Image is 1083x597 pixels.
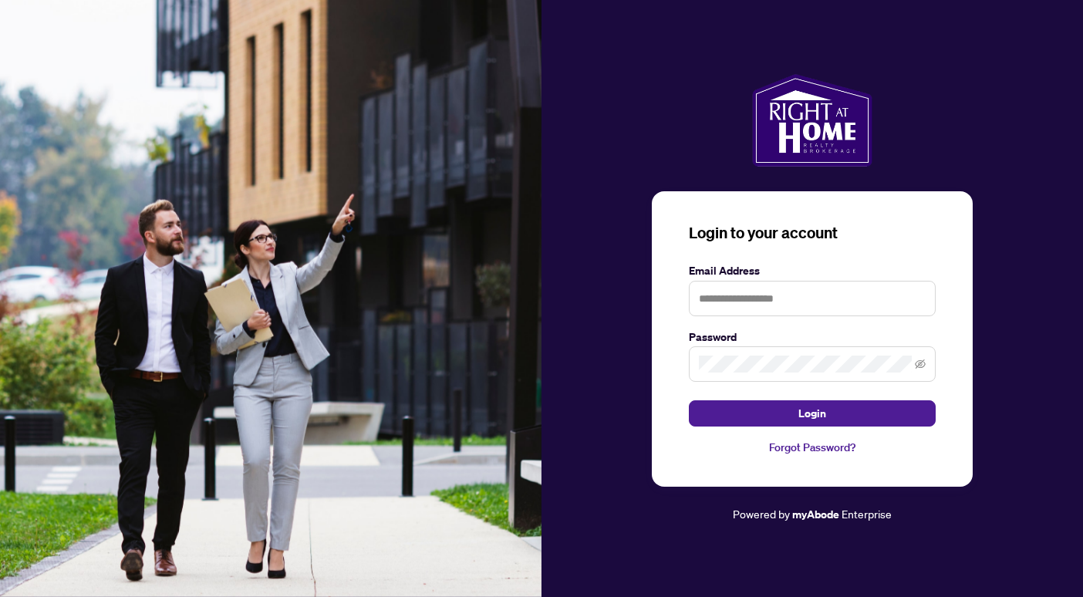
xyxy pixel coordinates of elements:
a: Forgot Password? [689,439,936,456]
span: Enterprise [842,507,892,521]
span: eye-invisible [915,359,926,369]
h3: Login to your account [689,222,936,244]
label: Email Address [689,262,936,279]
a: myAbode [792,506,839,523]
span: Login [798,401,826,426]
button: Login [689,400,936,427]
img: ma-logo [752,74,872,167]
span: Powered by [733,507,790,521]
label: Password [689,329,936,346]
